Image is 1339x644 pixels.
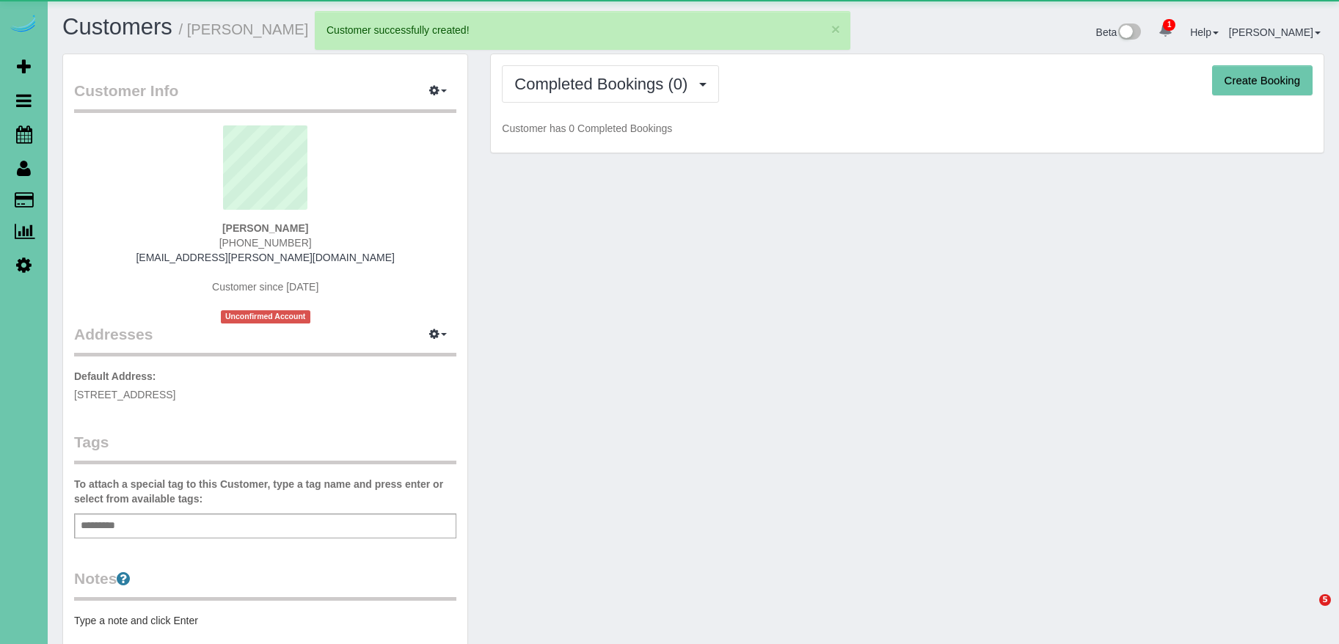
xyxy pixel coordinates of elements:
[1319,594,1331,606] span: 5
[74,477,456,506] label: To attach a special tag to this Customer, type a tag name and press enter or select from availabl...
[136,252,394,263] a: [EMAIL_ADDRESS][PERSON_NAME][DOMAIN_NAME]
[74,613,456,628] pre: Type a note and click Enter
[219,237,312,249] span: [PHONE_NUMBER]
[1289,594,1324,629] iframe: Intercom live chat
[74,431,456,464] legend: Tags
[221,310,310,323] span: Unconfirmed Account
[74,389,175,400] span: [STREET_ADDRESS]
[1117,23,1141,43] img: New interface
[62,14,172,40] a: Customers
[502,121,1313,136] p: Customer has 0 Completed Bookings
[74,80,456,113] legend: Customer Info
[1229,26,1321,38] a: [PERSON_NAME]
[831,21,840,37] button: ×
[1163,19,1175,31] span: 1
[514,75,695,93] span: Completed Bookings (0)
[1190,26,1219,38] a: Help
[326,23,839,37] div: Customer successfully created!
[1212,65,1313,96] button: Create Booking
[1151,15,1180,47] a: 1
[222,222,308,234] strong: [PERSON_NAME]
[1096,26,1142,38] a: Beta
[502,65,719,103] button: Completed Bookings (0)
[74,568,456,601] legend: Notes
[9,15,38,35] img: Automaid Logo
[74,369,156,384] label: Default Address:
[212,281,318,293] span: Customer since [DATE]
[179,21,309,37] small: / [PERSON_NAME]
